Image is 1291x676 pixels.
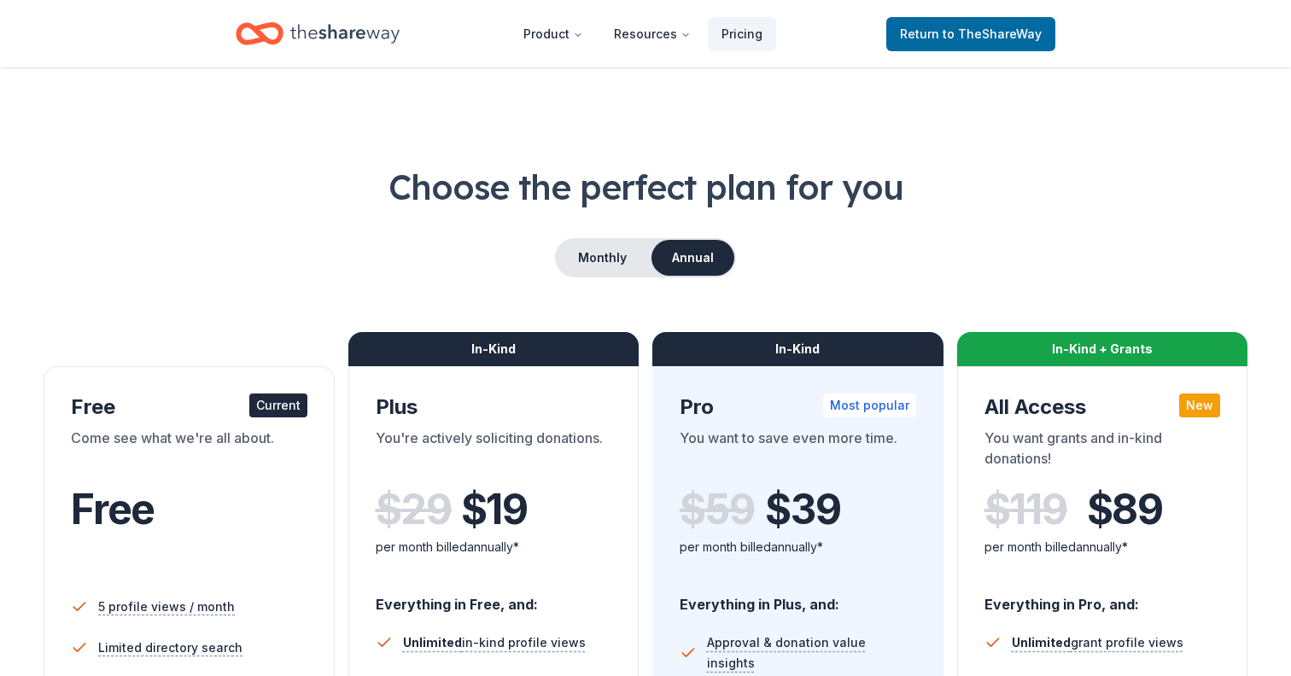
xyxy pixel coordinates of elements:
div: Plus [376,393,612,421]
div: Everything in Plus, and: [680,580,916,615]
nav: Main [510,14,776,54]
span: Approval & donation value insights [707,632,916,673]
button: Resources [600,17,704,51]
div: All Access [984,393,1221,421]
span: Limited directory search [98,638,242,658]
a: Pricing [708,17,776,51]
div: Everything in Free, and: [376,580,612,615]
div: In-Kind [348,332,640,366]
div: Free [71,393,307,421]
button: Annual [651,240,734,276]
span: Unlimited [1012,635,1071,650]
div: per month billed annually* [984,537,1221,557]
div: New [1179,393,1220,417]
a: Home [236,14,400,54]
div: You want to save even more time. [680,428,916,475]
span: Unlimited [403,635,462,650]
span: $ 89 [1087,486,1163,533]
span: Free [71,484,155,534]
div: per month billed annually* [376,537,612,557]
div: per month billed annually* [680,537,916,557]
h1: Choose the perfect plan for you [41,163,1250,211]
a: Returnto TheShareWay [886,17,1055,51]
span: grant profile views [1012,635,1183,650]
span: $ 19 [461,486,528,533]
div: In-Kind + Grants [957,332,1248,366]
span: $ 39 [765,486,840,533]
div: In-Kind [652,332,943,366]
span: in-kind profile views [403,635,586,650]
button: Product [510,17,597,51]
div: You're actively soliciting donations. [376,428,612,475]
span: to TheShareWay [943,26,1042,41]
div: Pro [680,393,916,421]
div: Most popular [823,393,916,417]
div: Current [249,393,307,417]
span: Return [900,24,1042,44]
div: Come see what we're all about. [71,428,307,475]
div: Everything in Pro, and: [984,580,1221,615]
div: You want grants and in-kind donations! [984,428,1221,475]
span: 5 profile views / month [98,597,235,617]
button: Monthly [557,240,648,276]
